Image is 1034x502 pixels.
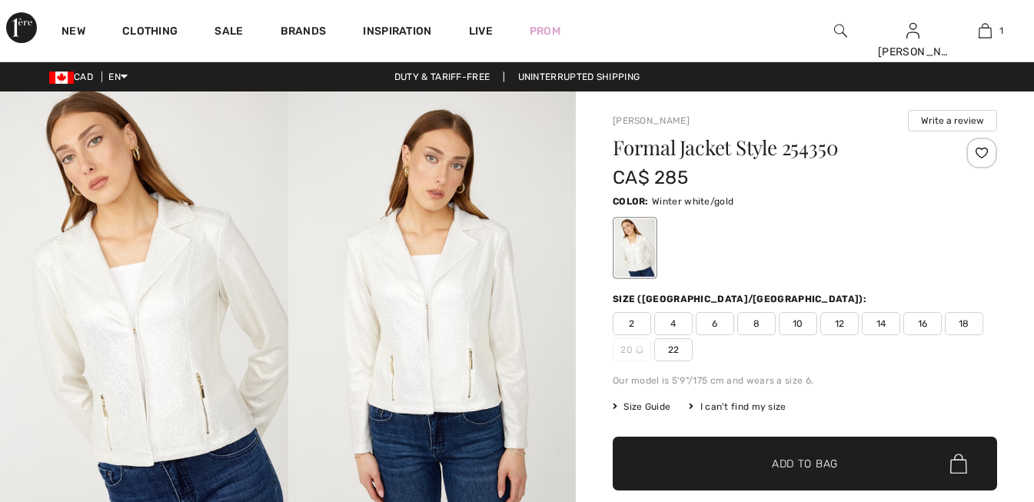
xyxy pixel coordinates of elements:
span: 12 [820,312,859,335]
span: 18 [945,312,983,335]
a: Brands [281,25,327,41]
a: [PERSON_NAME] [613,115,690,126]
button: Write a review [908,110,997,131]
span: Winter white/gold [652,196,733,207]
a: Live [469,23,493,39]
span: Color: [613,196,649,207]
a: Clothing [122,25,178,41]
span: 16 [903,312,942,335]
span: Add to Bag [772,456,838,472]
span: CAD [49,71,99,82]
img: My Bag [979,22,992,40]
span: Size Guide [613,400,670,414]
img: My Info [906,22,919,40]
div: Size ([GEOGRAPHIC_DATA]/[GEOGRAPHIC_DATA]): [613,292,869,306]
a: Sale [214,25,243,41]
img: 1ère Avenue [6,12,37,43]
div: Our model is 5'9"/175 cm and wears a size 6. [613,374,997,387]
span: 8 [737,312,776,335]
button: Add to Bag [613,437,997,490]
div: I can't find my size [689,400,786,414]
div: Winter white/gold [615,219,655,277]
a: Prom [530,23,560,39]
span: 14 [862,312,900,335]
img: search the website [834,22,847,40]
span: 1 [999,24,1003,38]
img: Canadian Dollar [49,71,74,84]
h1: Formal Jacket Style 254350 [613,138,933,158]
a: 1 [950,22,1021,40]
iframe: Opens a widget where you can find more information [936,387,1019,425]
a: New [62,25,85,41]
span: 6 [696,312,734,335]
span: 10 [779,312,817,335]
span: 20 [613,338,651,361]
span: Inspiration [363,25,431,41]
img: Bag.svg [950,454,967,474]
span: EN [108,71,128,82]
div: [PERSON_NAME] [878,44,949,60]
span: 2 [613,312,651,335]
span: 4 [654,312,693,335]
a: Sign In [906,23,919,38]
span: CA$ 285 [613,167,688,188]
img: ring-m.svg [636,346,643,354]
span: 22 [654,338,693,361]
